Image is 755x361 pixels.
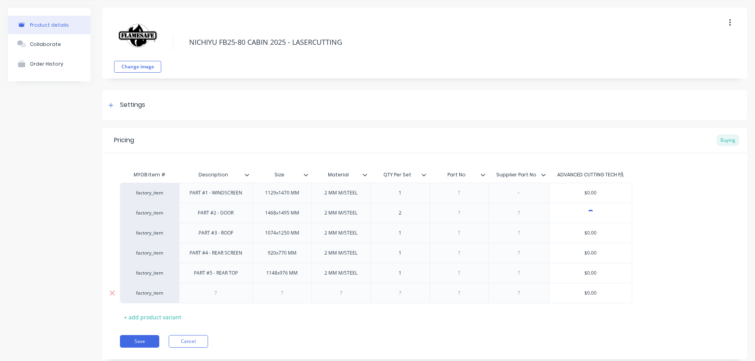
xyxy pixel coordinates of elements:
div: MYOB Item # [120,167,179,183]
div: $0.00 [549,283,632,303]
div: Part No [429,167,488,183]
div: factory_item [128,229,171,236]
div: Description [179,165,248,185]
button: Cancel [169,335,208,348]
div: 2 MM M/STEEL [318,248,364,258]
div: factory_item [128,209,171,216]
div: factory_itemPART #1 - WINDSCREEN1129x1470 MM2 MM M/STEEL1-$0.00 [120,183,632,203]
div: factory_item [128,290,171,297]
div: factory_itemPART #2 - DOOR1468x1495 MM2 MM M/STEEL2 [120,203,632,223]
textarea: NICHIYU FB25-80 CABIN 2025 - LASERCUTTING [185,33,682,51]
div: Pricing [114,136,134,145]
div: factory_itemPART #5 - REAR TOP1148x976 MM2 MM M/STEEL1$0.00 [120,263,632,283]
div: 1074x1250 MM [259,228,306,238]
div: Product details [30,22,69,28]
div: 2 MM M/STEEL [318,208,364,218]
div: Size [252,167,311,183]
div: factory_itemPART #4 - REAR SCREEN920x770 MM2 MM M/STEEL1$0.00 [120,243,632,263]
div: + add product variant [120,311,185,323]
div: Order History [30,61,63,67]
div: Part No [429,165,484,185]
div: 920x770 MM [261,248,303,258]
div: Size [252,165,307,185]
div: Buying [716,134,739,146]
div: Settings [120,100,145,110]
div: Supplier Part No [488,167,549,183]
div: 2 MM M/STEEL [318,228,364,238]
div: Material [311,167,370,183]
div: 1 [380,248,420,258]
div: PART #5 - REAR TOP [188,268,244,278]
div: 1129x1470 MM [259,188,306,198]
div: factory_item [128,269,171,277]
div: factory_item [128,249,171,257]
div: 1 [380,228,420,238]
div: 1 [380,188,420,198]
div: Collaborate [30,41,61,47]
div: $0.00 [549,223,632,243]
div: 2 MM M/STEEL [318,268,364,278]
div: $0.00 [549,263,632,283]
img: file [118,18,157,57]
div: Material [311,165,366,185]
div: Description [179,167,252,183]
div: QTY Per Set [370,165,425,185]
button: Order History [8,54,90,73]
div: factory_itemPART #3 - ROOF1074x1250 MM2 MM M/STEEL1$0.00 [120,223,632,243]
div: PART #3 - ROOF [192,228,239,238]
div: 1148x976 MM [260,268,304,278]
div: fileChange image [114,14,161,73]
div: 1468x1495 MM [259,208,306,218]
div: PART #2 - DOOR [192,208,240,218]
div: factory_item$0.00 [120,283,632,303]
button: Collaborate [8,34,90,54]
button: Save [120,335,159,348]
div: 2 MM M/STEEL [318,188,364,198]
div: ADVANCED CUTTING TECH P/L [557,171,624,178]
div: QTY Per Set [370,167,429,183]
div: - [499,188,538,198]
div: factory_item [128,189,171,196]
div: PART #1 - WINDSCREEN [183,188,249,198]
div: $0.00 [549,183,632,203]
div: 1 [380,268,420,278]
div: 2 [380,208,420,218]
div: $0.00 [549,243,632,263]
div: PART #4 - REAR SCREEN [183,248,249,258]
button: Change image [114,61,161,73]
button: Product details [8,16,90,34]
div: Supplier Part No [488,165,544,185]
